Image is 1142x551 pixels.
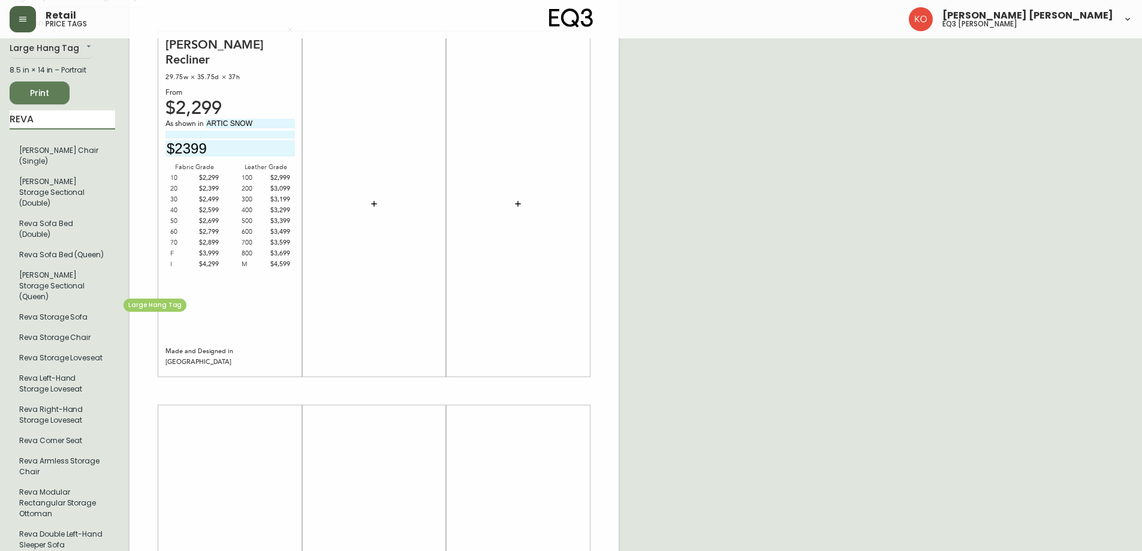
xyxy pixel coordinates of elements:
[170,237,195,248] div: 70
[10,82,70,104] button: Print
[237,162,295,173] div: Leather Grade
[46,20,87,28] h5: price tags
[242,173,266,183] div: 100
[170,205,195,216] div: 40
[242,227,266,237] div: 600
[266,194,290,205] div: $3,199
[170,183,195,194] div: 20
[165,72,295,83] div: 29.75w × 35.75d × 37h
[10,399,115,430] li: Large Hang Tag
[266,173,290,183] div: $2,999
[10,368,115,399] li: Large Hang Tag
[266,205,290,216] div: $3,299
[46,11,76,20] span: Retail
[195,216,219,227] div: $2,699
[195,183,219,194] div: $2,399
[266,216,290,227] div: $3,399
[195,237,219,248] div: $2,899
[10,213,115,245] li: Large Hang Tag
[165,119,206,130] span: As shown in
[206,119,295,128] input: fabric/leather and leg
[195,194,219,205] div: $2,499
[195,173,219,183] div: $2,299
[195,205,219,216] div: $2,599
[10,430,115,451] li: Large Hang Tag
[165,346,295,368] div: Made and Designed in [GEOGRAPHIC_DATA]
[242,216,266,227] div: 500
[170,248,195,259] div: F
[242,205,266,216] div: 400
[10,307,115,327] li: Large Hang Tag
[266,248,290,259] div: $3,699
[10,110,115,130] input: Search
[10,140,115,171] li: Large Hang Tag
[170,216,195,227] div: 50
[10,451,115,482] li: Large Hang Tag
[19,86,60,101] span: Print
[266,227,290,237] div: $3,499
[165,37,295,68] div: [PERSON_NAME] Recliner
[195,248,219,259] div: $3,999
[195,227,219,237] div: $2,799
[165,88,295,98] div: From
[10,171,115,213] li: Large Hang Tag
[10,265,115,307] li: Large Hang Tag
[242,248,266,259] div: 800
[170,173,195,183] div: 10
[266,237,290,248] div: $3,599
[165,140,295,156] input: price excluding $
[10,327,115,348] li: Reva Storage Chair
[195,259,219,270] div: $4,299
[170,259,195,270] div: I
[909,7,933,31] img: 9beb5e5239b23ed26e0d832b1b8f6f2a
[10,348,115,368] li: Large Hang Tag
[10,482,115,524] li: Large Hang Tag
[242,194,266,205] div: 300
[266,183,290,194] div: $3,099
[165,162,224,173] div: Fabric Grade
[942,20,1017,28] h5: eq3 [PERSON_NAME]
[170,227,195,237] div: 60
[10,39,94,59] div: Large Hang Tag
[942,11,1113,20] span: [PERSON_NAME] [PERSON_NAME]
[10,245,115,265] li: Large Hang Tag
[10,65,115,76] div: 8.5 in × 14 in – Portrait
[170,194,195,205] div: 30
[242,183,266,194] div: 200
[549,8,593,28] img: logo
[242,259,266,270] div: M
[266,259,290,270] div: $4,599
[242,237,266,248] div: 700
[165,103,295,114] div: $2,299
